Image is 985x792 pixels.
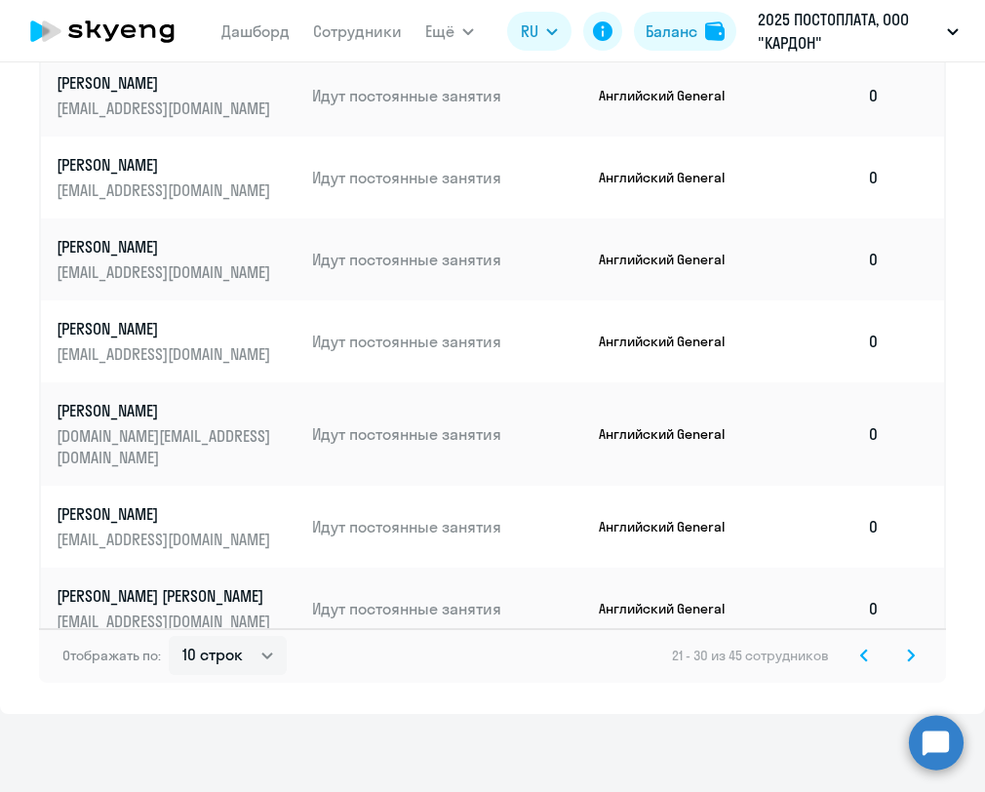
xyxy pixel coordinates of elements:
[599,600,745,617] p: Английский General
[57,585,296,632] a: [PERSON_NAME] [PERSON_NAME][EMAIL_ADDRESS][DOMAIN_NAME]
[57,503,275,525] p: [PERSON_NAME]
[57,72,296,119] a: [PERSON_NAME][EMAIL_ADDRESS][DOMAIN_NAME]
[312,598,583,619] p: Идут постоянные занятия
[313,21,402,41] a: Сотрудники
[599,169,745,186] p: Английский General
[57,72,275,94] p: [PERSON_NAME]
[599,518,745,535] p: Английский General
[599,251,745,268] p: Английский General
[765,300,895,382] td: 0
[57,529,275,550] p: [EMAIL_ADDRESS][DOMAIN_NAME]
[312,423,583,445] p: Идут постоянные занятия
[425,20,454,43] span: Ещё
[57,154,275,176] p: [PERSON_NAME]
[57,343,275,365] p: [EMAIL_ADDRESS][DOMAIN_NAME]
[57,611,275,632] p: [EMAIL_ADDRESS][DOMAIN_NAME]
[672,647,829,664] span: 21 - 30 из 45 сотрудников
[57,154,296,201] a: [PERSON_NAME][EMAIL_ADDRESS][DOMAIN_NAME]
[425,12,474,51] button: Ещё
[765,218,895,300] td: 0
[765,55,895,137] td: 0
[62,647,161,664] span: Отображать по:
[599,87,745,104] p: Английский General
[57,400,296,468] a: [PERSON_NAME][DOMAIN_NAME][EMAIL_ADDRESS][DOMAIN_NAME]
[312,85,583,106] p: Идут постоянные занятия
[57,400,275,421] p: [PERSON_NAME]
[748,8,968,55] button: 2025 ПОСТОПЛАТА, ООО "КАРДОН"
[57,261,275,283] p: [EMAIL_ADDRESS][DOMAIN_NAME]
[765,568,895,650] td: 0
[57,236,296,283] a: [PERSON_NAME][EMAIL_ADDRESS][DOMAIN_NAME]
[221,21,290,41] a: Дашборд
[599,425,745,443] p: Английский General
[599,333,745,350] p: Английский General
[57,318,296,365] a: [PERSON_NAME][EMAIL_ADDRESS][DOMAIN_NAME]
[312,249,583,270] p: Идут постоянные занятия
[312,516,583,537] p: Идут постоянные занятия
[758,8,939,55] p: 2025 ПОСТОПЛАТА, ООО "КАРДОН"
[765,486,895,568] td: 0
[57,425,275,468] p: [DOMAIN_NAME][EMAIL_ADDRESS][DOMAIN_NAME]
[57,503,296,550] a: [PERSON_NAME][EMAIL_ADDRESS][DOMAIN_NAME]
[646,20,697,43] div: Баланс
[765,382,895,486] td: 0
[521,20,538,43] span: RU
[765,137,895,218] td: 0
[57,318,275,339] p: [PERSON_NAME]
[57,179,275,201] p: [EMAIL_ADDRESS][DOMAIN_NAME]
[57,98,275,119] p: [EMAIL_ADDRESS][DOMAIN_NAME]
[507,12,571,51] button: RU
[634,12,736,51] button: Балансbalance
[312,331,583,352] p: Идут постоянные занятия
[57,236,275,257] p: [PERSON_NAME]
[312,167,583,188] p: Идут постоянные занятия
[57,585,275,607] p: [PERSON_NAME] [PERSON_NAME]
[705,21,725,41] img: balance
